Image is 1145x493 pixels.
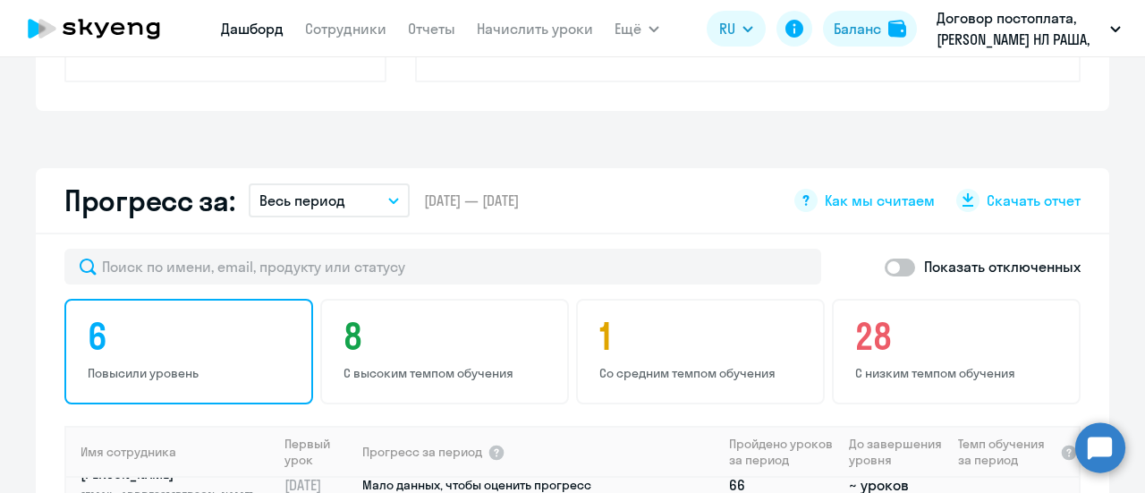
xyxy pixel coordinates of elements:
[825,191,935,210] span: Как мы считаем
[343,365,551,381] p: С высоким темпом обучения
[855,365,1063,381] p: С низким темпом обучения
[707,11,766,47] button: RU
[987,191,1081,210] span: Скачать отчет
[924,256,1081,277] p: Показать отключенных
[64,183,234,218] h2: Прогресс за:
[937,7,1103,50] p: Договор постоплата, [PERSON_NAME] НЛ РАША, ООО
[66,426,277,478] th: Имя сотрудника
[424,191,519,210] span: [DATE] — [DATE]
[599,365,807,381] p: Со средним темпом обучения
[599,315,807,358] h4: 1
[477,20,593,38] a: Начислить уроки
[88,365,295,381] p: Повысили уровень
[823,11,917,47] button: Балансbalance
[842,426,950,478] th: До завершения уровня
[834,18,881,39] div: Баланс
[343,315,551,358] h4: 8
[615,11,659,47] button: Ещё
[719,18,735,39] span: RU
[259,190,345,211] p: Весь период
[249,183,410,217] button: Весь период
[722,426,842,478] th: Пройдено уроков за период
[615,18,641,39] span: Ещё
[362,444,482,460] span: Прогресс за период
[305,20,386,38] a: Сотрудники
[928,7,1130,50] button: Договор постоплата, [PERSON_NAME] НЛ РАША, ООО
[855,315,1063,358] h4: 28
[277,426,360,478] th: Первый урок
[888,20,906,38] img: balance
[221,20,284,38] a: Дашборд
[408,20,455,38] a: Отчеты
[958,436,1055,468] span: Темп обучения за период
[64,249,821,285] input: Поиск по имени, email, продукту или статусу
[88,315,295,358] h4: 6
[362,477,591,493] span: Мало данных, чтобы оценить прогресс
